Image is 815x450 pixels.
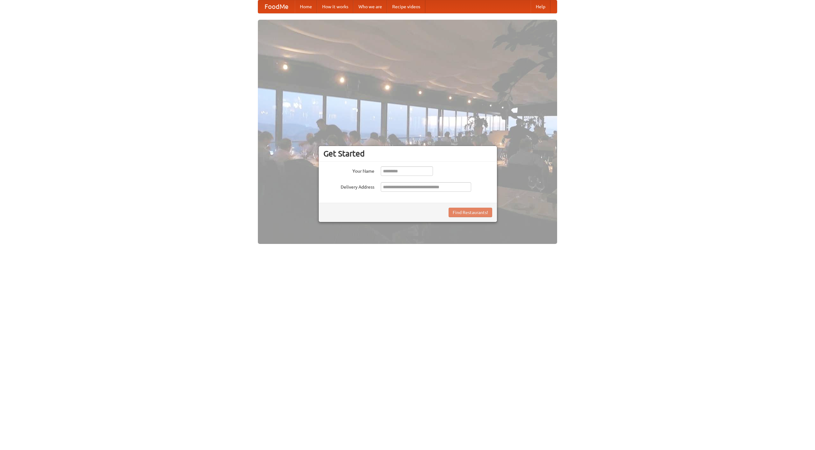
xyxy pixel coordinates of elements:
a: Recipe videos [387,0,425,13]
a: FoodMe [258,0,295,13]
a: Home [295,0,317,13]
a: How it works [317,0,353,13]
label: Your Name [323,166,374,174]
h3: Get Started [323,149,492,158]
label: Delivery Address [323,182,374,190]
a: Who we are [353,0,387,13]
a: Help [531,0,550,13]
button: Find Restaurants! [449,208,492,217]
